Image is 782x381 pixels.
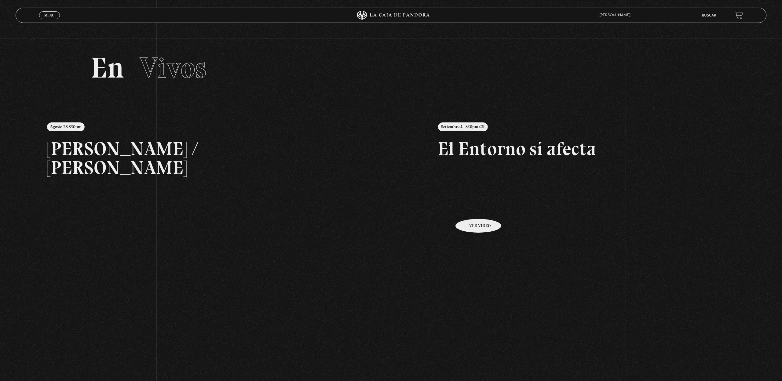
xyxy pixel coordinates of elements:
h2: En [91,53,691,82]
span: Menu [44,13,54,17]
span: Vivos [140,50,206,85]
span: [PERSON_NAME] [596,13,637,17]
span: Cerrar [42,19,57,23]
a: View your shopping cart [735,11,743,19]
a: Buscar [702,14,716,17]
